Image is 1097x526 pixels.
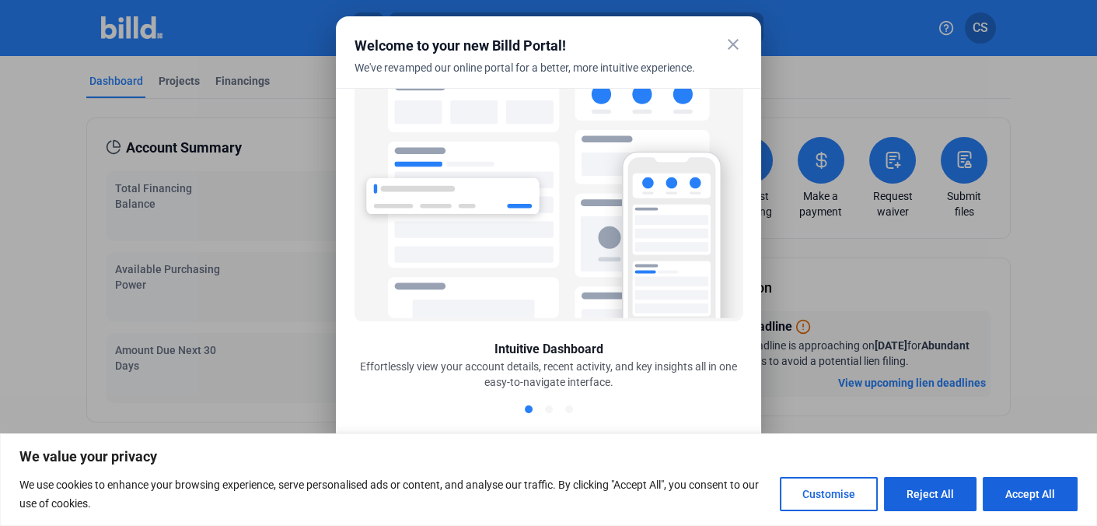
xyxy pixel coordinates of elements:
p: We use cookies to enhance your browsing experience, serve personalised ads or content, and analys... [19,475,768,513]
div: Effortlessly view your account details, recent activity, and key insights all in one easy-to-navi... [355,359,742,390]
div: Intuitive Dashboard [494,340,603,359]
mat-icon: close [724,35,742,54]
button: Customise [780,477,878,511]
div: We've revamped our online portal for a better, more intuitive experience. [355,60,704,94]
button: Reject All [884,477,976,511]
div: Welcome to your new Billd Portal! [355,35,704,57]
p: We value your privacy [19,447,1078,466]
button: Accept All [983,477,1078,511]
